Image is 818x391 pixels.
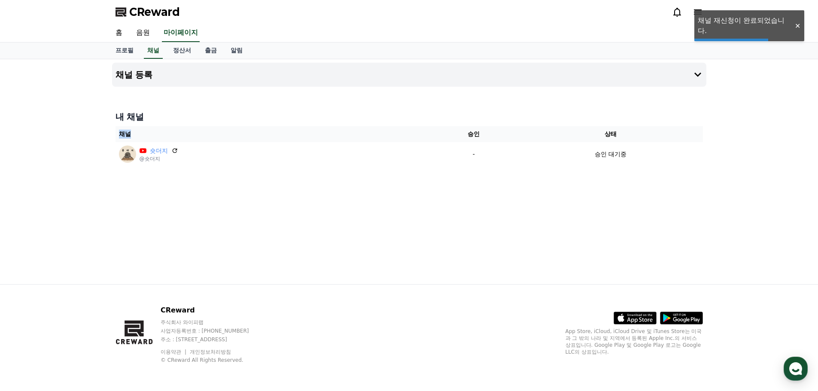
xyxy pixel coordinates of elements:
[190,349,231,355] a: 개인정보처리방침
[150,146,168,155] a: 숏더지
[133,285,143,292] span: 설정
[129,5,180,19] span: CReward
[519,126,703,142] th: 상태
[429,126,519,142] th: 승인
[198,42,224,59] a: 출금
[116,5,180,19] a: CReward
[161,357,265,364] p: © CReward All Rights Reserved.
[144,42,163,59] a: 채널
[109,24,129,42] a: 홈
[566,328,703,355] p: App Store, iCloud, iCloud Drive 및 iTunes Store는 미국과 그 밖의 나라 및 지역에서 등록된 Apple Inc.의 서비스 상표입니다. Goo...
[112,63,706,87] button: 채널 등록
[595,150,626,159] p: 승인 대기중
[224,42,249,59] a: 알림
[129,24,157,42] a: 음원
[162,24,200,42] a: 마이페이지
[161,336,265,343] p: 주소 : [STREET_ADDRESS]
[109,42,140,59] a: 프로필
[116,111,703,123] h4: 내 채널
[116,70,153,79] h4: 채널 등록
[116,126,429,142] th: 채널
[119,145,136,163] img: 숏더지
[161,319,265,326] p: 주식회사 와이피랩
[432,150,515,159] p: -
[111,272,165,294] a: 설정
[3,272,57,294] a: 홈
[161,349,188,355] a: 이용약관
[161,305,265,315] p: CReward
[27,285,32,292] span: 홈
[57,272,111,294] a: 대화
[140,155,178,162] p: @숏더지
[161,327,265,334] p: 사업자등록번호 : [PHONE_NUMBER]
[79,285,89,292] span: 대화
[166,42,198,59] a: 정산서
